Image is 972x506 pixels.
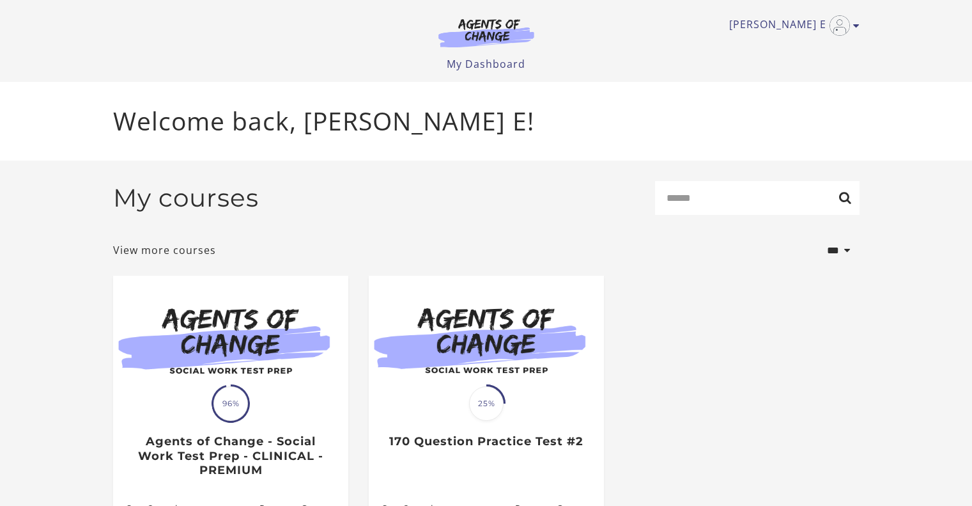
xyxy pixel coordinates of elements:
img: Agents of Change Logo [425,18,548,47]
a: Toggle menu [729,15,853,36]
span: 96% [213,386,248,421]
h2: My courses [113,183,259,213]
h3: Agents of Change - Social Work Test Prep - CLINICAL - PREMIUM [127,434,334,478]
p: Welcome back, [PERSON_NAME] E! [113,102,860,140]
h3: 170 Question Practice Test #2 [382,434,590,449]
a: My Dashboard [447,57,525,71]
span: 25% [469,386,504,421]
a: View more courses [113,242,216,258]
